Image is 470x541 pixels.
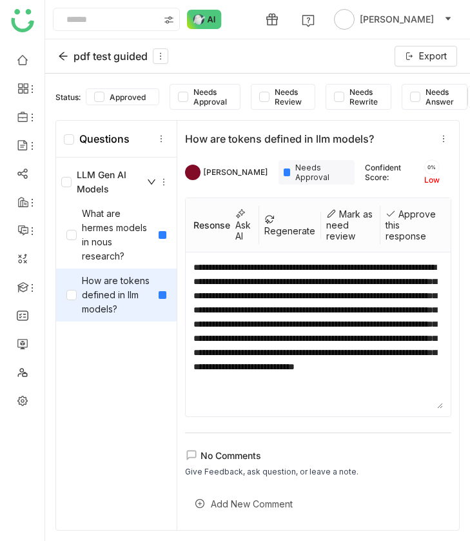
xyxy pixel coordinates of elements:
[365,163,419,182] div: Confident Score:
[302,14,315,27] img: help.svg
[66,207,153,263] div: What are hermes models in nous research?
[61,168,156,196] div: LLM Gen AI Models
[420,87,459,107] span: Needs Answer
[259,212,321,239] div: Regenerate
[203,167,268,177] div: [PERSON_NAME]
[58,48,168,64] div: pdf test guided
[380,206,443,244] div: Approve this response
[334,9,355,30] img: avatar
[331,9,455,30] button: [PERSON_NAME]
[187,10,222,29] img: ask-buddy-normal.svg
[64,132,130,145] div: Questions
[185,165,201,180] img: 614311cd187b40350527aed2
[56,163,177,201] div: LLM Gen AI Models
[185,465,358,478] div: Give Feedback, ask question, or leave a note.
[193,219,230,230] div: Resonse
[185,449,198,462] img: lms-comment.svg
[344,87,383,107] span: Needs Rewrite
[188,87,232,107] span: Needs Approval
[360,12,434,26] span: [PERSON_NAME]
[395,46,457,66] button: Export
[201,450,261,461] span: No Comments
[230,206,259,244] div: Ask AI
[185,132,431,145] div: How are tokens defined in llm models?
[321,206,381,244] div: Mark as need review
[269,87,307,107] span: Needs Review
[66,274,153,316] div: How are tokens defined in llm models?
[419,49,447,63] span: Export
[424,165,440,170] span: 0%
[104,92,151,102] span: Approved
[185,488,452,520] div: Add New Comment
[11,9,34,32] img: logo
[279,160,355,185] div: Needs Approval
[424,159,451,185] div: Low
[164,15,174,25] img: search-type.svg
[55,92,81,102] div: Status:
